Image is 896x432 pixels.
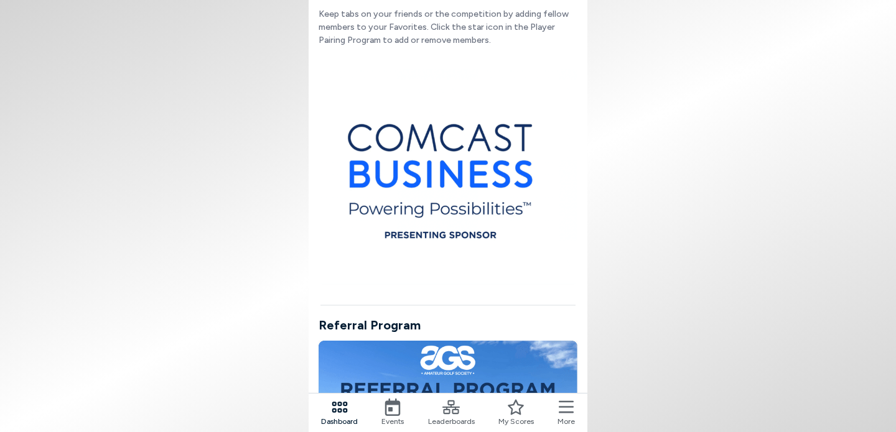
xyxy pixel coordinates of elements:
[319,316,421,334] h3: Referral Program
[381,398,404,427] a: Events
[321,398,358,427] a: Dashboard
[428,416,475,427] span: Leaderboards
[498,398,534,427] a: My Scores
[319,7,577,47] p: Keep tabs on your friends or the competition by adding fellow members to your Favorites. Click th...
[428,398,475,427] a: Leaderboards
[558,416,575,427] span: More
[498,416,534,427] span: My Scores
[558,398,575,427] button: More
[381,416,404,427] span: Events
[321,416,358,427] span: Dashboard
